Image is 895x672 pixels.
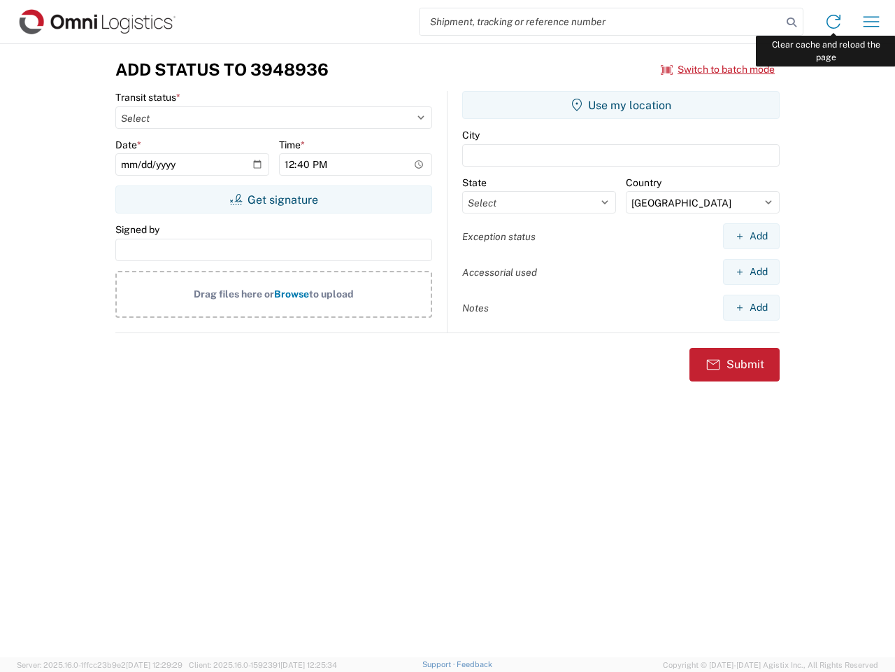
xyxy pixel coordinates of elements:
span: Copyright © [DATE]-[DATE] Agistix Inc., All Rights Reserved [663,659,878,671]
button: Add [723,295,780,321]
button: Submit [689,348,780,381]
button: Get signature [115,185,432,213]
button: Add [723,259,780,285]
span: [DATE] 12:25:34 [280,661,337,669]
span: Client: 2025.16.0-1592391 [189,661,337,669]
button: Switch to batch mode [661,58,775,81]
a: Support [422,660,457,668]
span: to upload [309,288,354,300]
label: Transit status [115,91,180,104]
label: Signed by [115,223,159,236]
button: Add [723,223,780,249]
label: Time [279,139,305,151]
span: Drag files here or [194,288,274,300]
input: Shipment, tracking or reference number [420,8,782,35]
label: State [462,176,487,189]
label: Date [115,139,141,151]
label: Country [626,176,661,189]
span: Browse [274,288,309,300]
label: Notes [462,302,489,314]
span: [DATE] 12:29:29 [126,661,182,669]
a: Feedback [457,660,492,668]
label: City [462,129,480,141]
span: Server: 2025.16.0-1ffcc23b9e2 [17,661,182,669]
label: Exception status [462,230,536,243]
button: Use my location [462,91,780,119]
h3: Add Status to 3948936 [115,59,329,80]
label: Accessorial used [462,266,537,279]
